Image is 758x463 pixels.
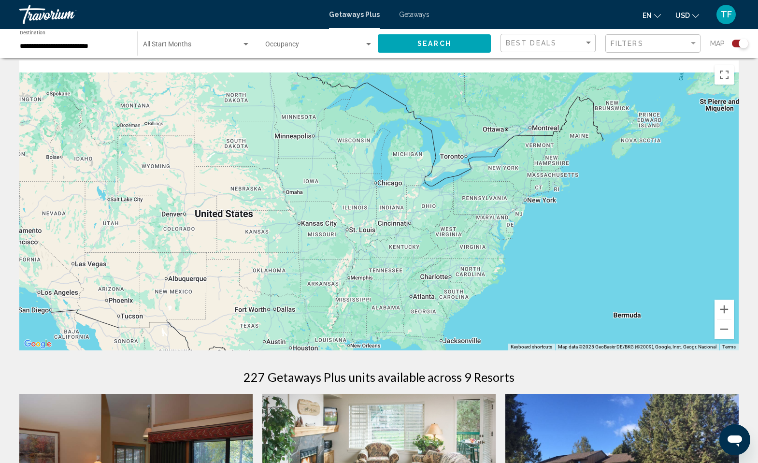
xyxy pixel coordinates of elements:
[710,37,725,50] span: Map
[714,4,739,25] button: User Menu
[721,10,732,19] span: TF
[611,40,644,47] span: Filters
[643,12,652,19] span: en
[558,344,716,349] span: Map data ©2025 GeoBasis-DE/BKG (©2009), Google, Inst. Geogr. Nacional
[675,12,690,19] span: USD
[399,11,429,18] a: Getaways
[722,344,736,349] a: Terms
[22,338,54,350] a: Open this area in Google Maps (opens a new window)
[417,40,451,48] span: Search
[715,65,734,85] button: Toggle fullscreen view
[19,5,319,24] a: Travorium
[511,344,552,350] button: Keyboard shortcuts
[715,319,734,339] button: Zoom out
[22,338,54,350] img: Google
[605,34,701,54] button: Filter
[329,11,380,18] a: Getaways Plus
[719,424,750,455] iframe: Button to launch messaging window
[243,370,515,384] h1: 227 Getaways Plus units available across 9 Resorts
[675,8,699,22] button: Change currency
[643,8,661,22] button: Change language
[715,300,734,319] button: Zoom in
[378,34,491,52] button: Search
[506,39,593,47] mat-select: Sort by
[506,39,557,47] span: Best Deals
